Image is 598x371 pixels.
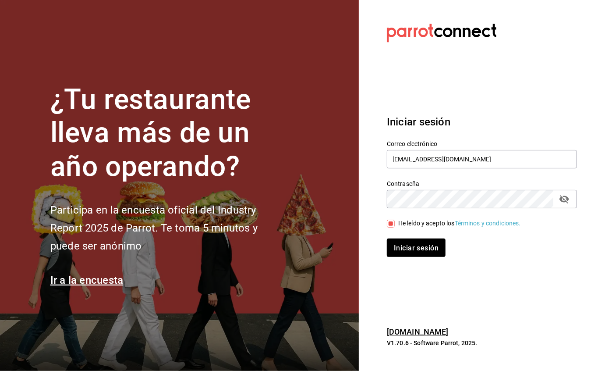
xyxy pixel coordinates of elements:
a: [DOMAIN_NAME] [387,327,449,336]
font: Correo electrónico [387,140,437,147]
button: campo de contraseña [557,192,572,207]
font: Iniciar sesión [387,116,450,128]
button: Iniciar sesión [387,239,446,257]
a: Términos y condiciones. [455,220,521,227]
font: ¿Tu restaurante lleva más de un año operando? [50,83,251,183]
font: Participa en la encuesta oficial del Industry Report 2025 de Parrot. Te toma 5 minutos y puede se... [50,204,258,252]
font: He leído y acepto los [398,220,455,227]
input: Ingresa tu correo electrónico [387,150,577,168]
font: Contraseña [387,180,419,187]
font: V1.70.6 - Software Parrot, 2025. [387,339,478,346]
a: Ir a la encuesta [50,274,124,286]
font: Iniciar sesión [394,244,439,252]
